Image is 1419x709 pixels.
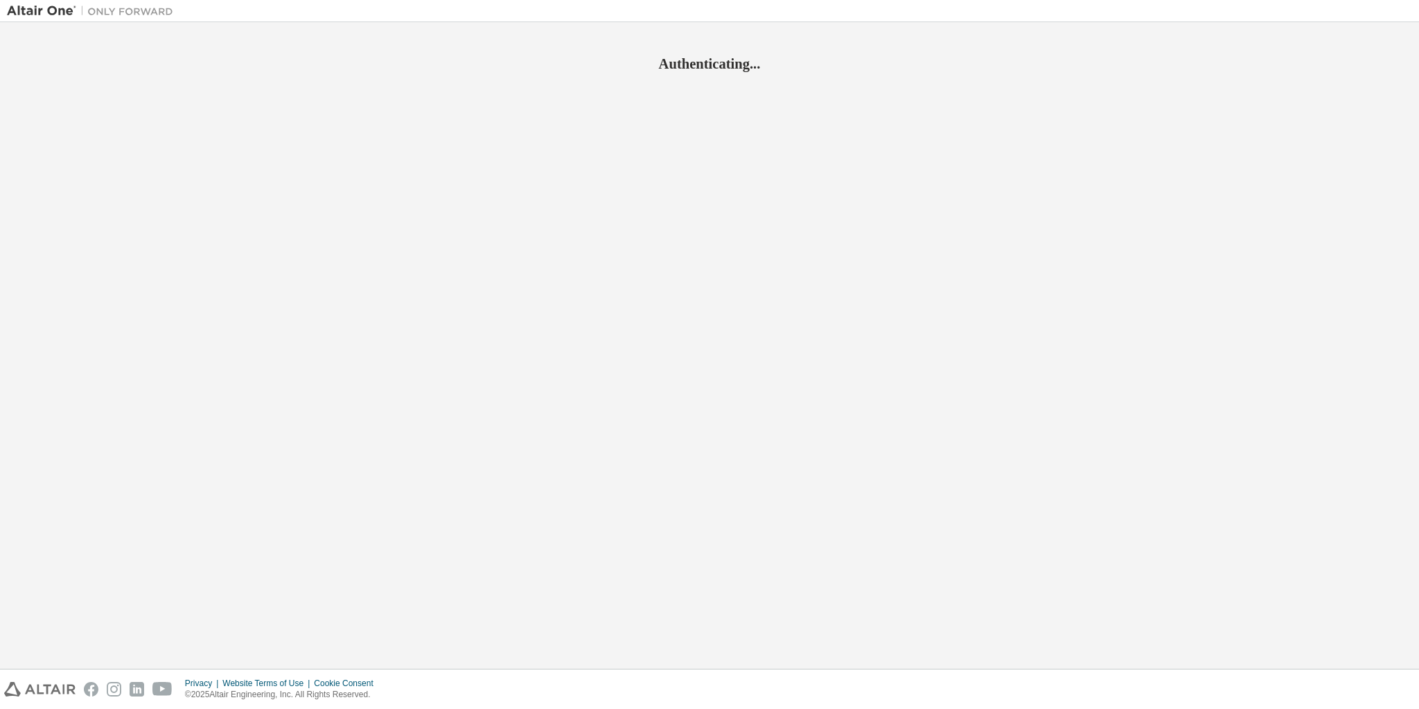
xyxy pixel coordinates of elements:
[185,689,382,701] p: © 2025 Altair Engineering, Inc. All Rights Reserved.
[130,682,144,697] img: linkedin.svg
[107,682,121,697] img: instagram.svg
[7,55,1412,73] h2: Authenticating...
[314,678,381,689] div: Cookie Consent
[84,682,98,697] img: facebook.svg
[152,682,173,697] img: youtube.svg
[7,4,180,18] img: Altair One
[222,678,314,689] div: Website Terms of Use
[185,678,222,689] div: Privacy
[4,682,76,697] img: altair_logo.svg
